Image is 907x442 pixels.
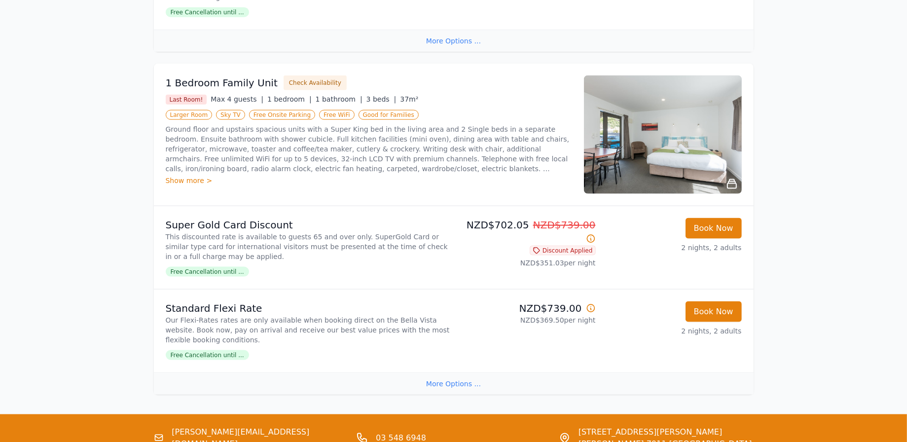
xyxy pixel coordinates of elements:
[284,75,347,90] button: Check Availability
[166,95,207,105] span: Last Room!
[533,219,596,231] span: NZD$739.00
[166,176,572,185] div: Show more >
[604,326,742,336] p: 2 nights, 2 adults
[166,267,249,277] span: Free Cancellation until ...
[604,243,742,253] p: 2 nights, 2 adults
[166,124,572,174] p: Ground floor and upstairs spacious units with a Super King bed in the living area and 2 Single be...
[166,218,450,232] p: Super Gold Card Discount
[530,246,596,256] span: Discount Applied
[166,232,450,261] p: This discounted rate is available to guests 65 and over only. SuperGold Card or similar type card...
[458,315,596,325] p: NZD$369.50 per night
[154,372,754,395] div: More Options ...
[166,315,450,345] p: Our Flexi-Rates rates are only available when booking direct on the Bella Vista website. Book now...
[166,350,249,360] span: Free Cancellation until ...
[249,110,315,120] span: Free Onsite Parking
[579,426,752,438] span: [STREET_ADDRESS][PERSON_NAME]
[211,95,263,103] span: Max 4 guests |
[154,30,754,52] div: More Options ...
[686,218,742,239] button: Book Now
[166,76,278,90] h3: 1 Bedroom Family Unit
[267,95,312,103] span: 1 bedroom |
[166,110,213,120] span: Larger Room
[166,7,249,17] span: Free Cancellation until ...
[458,301,596,315] p: NZD$739.00
[686,301,742,322] button: Book Now
[316,95,363,103] span: 1 bathroom |
[458,258,596,268] p: NZD$351.03 per night
[166,301,450,315] p: Standard Flexi Rate
[458,218,596,246] p: NZD$702.05
[400,95,418,103] span: 37m²
[366,95,397,103] span: 3 beds |
[216,110,245,120] span: Sky TV
[319,110,355,120] span: Free WiFi
[359,110,419,120] span: Good for Families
